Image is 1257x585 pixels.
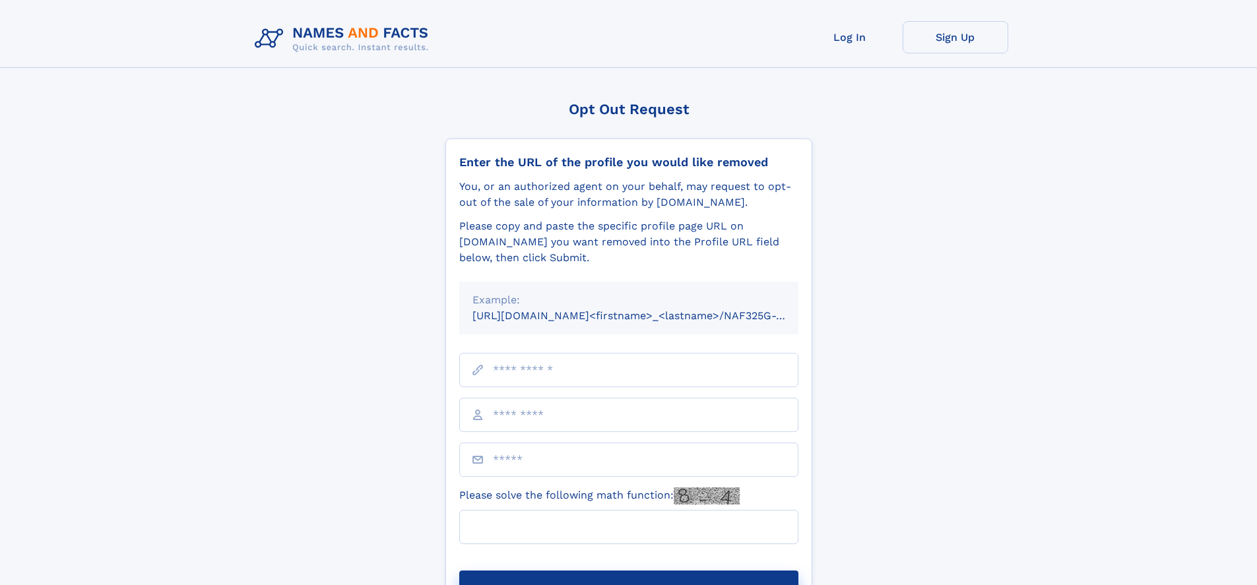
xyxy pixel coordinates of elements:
[472,309,823,322] small: [URL][DOMAIN_NAME]<firstname>_<lastname>/NAF325G-xxxxxxxx
[459,218,798,266] div: Please copy and paste the specific profile page URL on [DOMAIN_NAME] you want removed into the Pr...
[903,21,1008,53] a: Sign Up
[459,179,798,210] div: You, or an authorized agent on your behalf, may request to opt-out of the sale of your informatio...
[472,292,785,308] div: Example:
[459,487,740,505] label: Please solve the following math function:
[249,21,439,57] img: Logo Names and Facts
[797,21,903,53] a: Log In
[459,155,798,169] div: Enter the URL of the profile you would like removed
[445,101,812,117] div: Opt Out Request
